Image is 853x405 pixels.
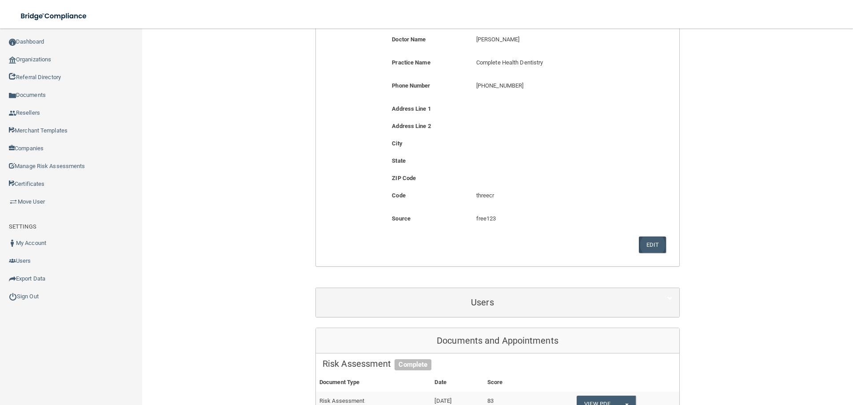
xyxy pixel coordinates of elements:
[9,221,36,232] label: SETTINGS
[9,56,16,64] img: organization-icon.f8decf85.png
[392,140,402,147] b: City
[9,275,16,282] img: icon-export.b9366987.png
[392,123,430,129] b: Address Line 2
[392,192,405,199] b: Code
[316,328,679,354] div: Documents and Appointments
[9,110,16,117] img: ic_reseller.de258add.png
[316,373,431,392] th: Document Type
[392,82,430,89] b: Phone Number
[392,157,406,164] b: State
[392,36,426,43] b: Doctor Name
[323,293,673,313] a: Users
[484,373,534,392] th: Score
[476,34,631,45] p: [PERSON_NAME]
[476,213,631,224] p: free123
[13,7,95,25] img: bridge_compliance_login_screen.278c3ca4.svg
[431,373,483,392] th: Date
[323,359,673,369] h5: Risk Assessment
[476,57,631,68] p: Complete Health Dentistry
[323,297,642,307] h5: Users
[392,105,430,112] b: Address Line 1
[476,190,631,201] p: threecr
[639,237,666,253] button: Edit
[9,240,16,247] img: ic_user_dark.df1a06c3.png
[699,342,842,377] iframe: Drift Widget Chat Controller
[476,80,631,91] p: [PHONE_NUMBER]
[392,59,430,66] b: Practice Name
[392,175,416,181] b: ZIP Code
[392,215,411,222] b: Source
[395,359,431,371] span: Complete
[9,92,16,99] img: icon-documents.8dae5593.png
[9,257,16,265] img: icon-users.e205127d.png
[9,197,18,206] img: briefcase.64adab9b.png
[9,39,16,46] img: ic_dashboard_dark.d01f4a41.png
[9,293,17,301] img: ic_power_dark.7ecde6b1.png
